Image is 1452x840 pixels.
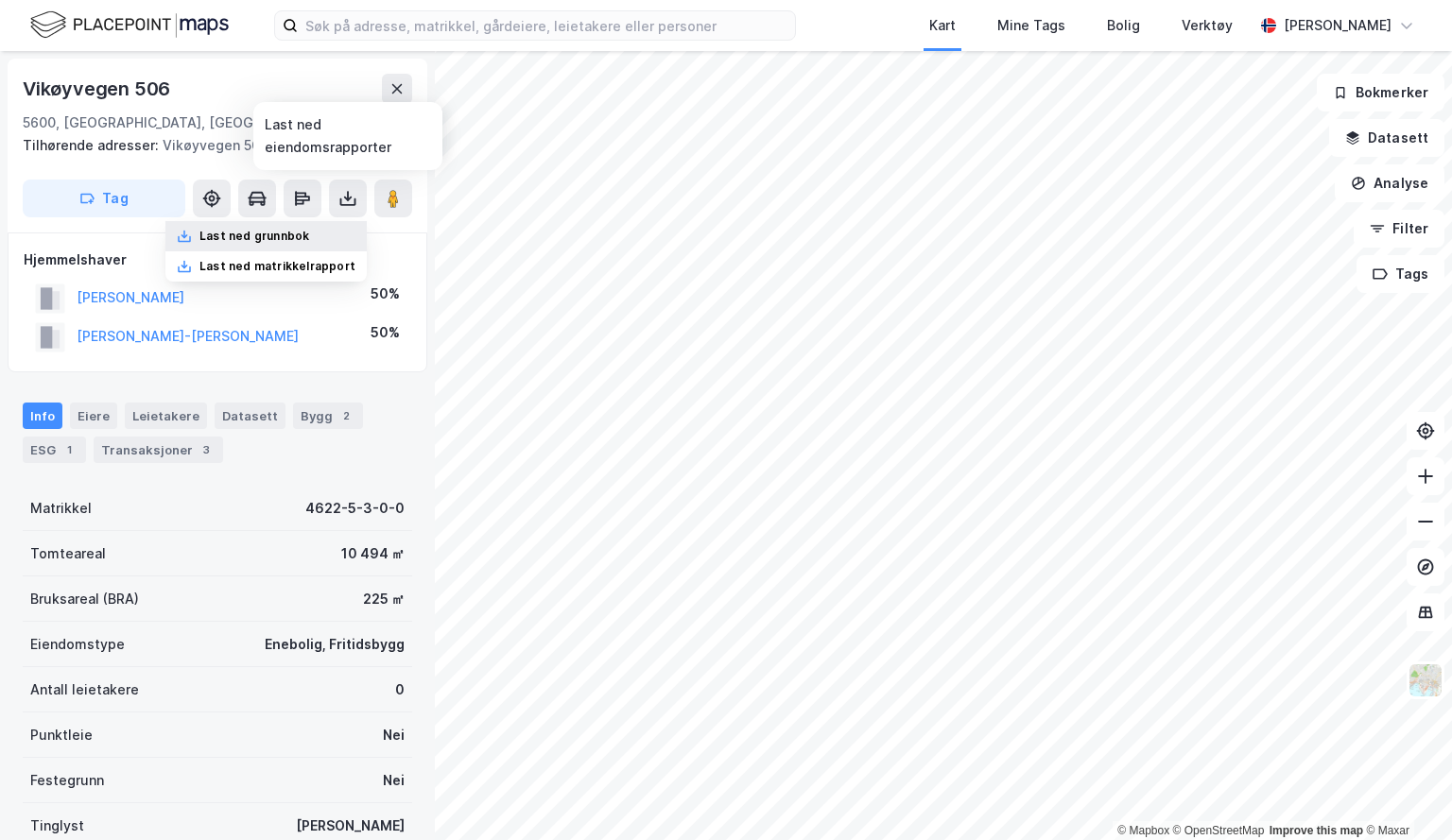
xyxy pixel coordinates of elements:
div: Leietakere [125,403,207,429]
button: Datasett [1329,119,1444,157]
div: 50% [371,321,400,344]
img: logo.f888ab2527a4732fd821a326f86c7f29.svg [30,9,229,42]
div: 10 494 ㎡ [341,542,405,565]
iframe: Chat Widget [1357,749,1452,840]
div: Nei [383,769,405,792]
div: Datasett [215,403,285,429]
button: Filter [1354,210,1444,248]
div: Punktleie [30,724,93,746]
div: Transaksjoner [94,437,223,463]
a: Mapbox [1117,824,1169,837]
div: Antall leietakere [30,678,139,701]
div: [PERSON_NAME] [1284,14,1391,37]
div: Eiere [70,403,117,429]
div: 0 [395,678,405,701]
div: Enebolig, Fritidsbygg [265,633,405,656]
div: Last ned grunnbok [199,229,309,244]
img: Z [1408,662,1443,698]
div: [PERSON_NAME] [296,814,405,837]
div: 2 [337,406,355,425]
div: Bygg [293,403,363,429]
div: Kart [929,14,956,37]
div: Mine Tags [997,14,1065,37]
a: Improve this map [1270,824,1363,837]
div: 1 [60,440,78,459]
div: Eiendomstype [30,633,125,656]
div: Tinglyst [30,814,84,837]
div: 5600, [GEOGRAPHIC_DATA], [GEOGRAPHIC_DATA] [23,111,347,134]
div: Vikøyvegen 506 [23,74,174,104]
div: Last ned matrikkelrapport [199,259,355,274]
div: 4622-5-3-0-0 [305,497,405,520]
div: Nei [383,724,405,746]
div: Festegrunn [30,769,104,792]
div: 225 ㎡ [363,588,405,610]
div: Kvam, 5/3 [348,111,412,134]
div: Hjemmelshaver [24,249,411,271]
div: Tomteareal [30,542,106,565]
button: Tags [1357,255,1444,293]
div: Info [23,403,62,429]
button: Analyse [1335,164,1444,202]
div: Vikøyvegen 508 [23,134,397,157]
div: 3 [197,440,216,459]
div: Verktøy [1182,14,1233,37]
a: OpenStreetMap [1173,824,1265,837]
div: Matrikkel [30,497,92,520]
input: Søk på adresse, matrikkel, gårdeiere, leietakere eller personer [298,11,795,40]
div: 50% [371,283,400,305]
button: Bokmerker [1317,74,1444,111]
button: Tag [23,180,185,217]
div: Bruksareal (BRA) [30,588,139,610]
div: ESG [23,437,86,463]
div: Kontrollprogram for chat [1357,749,1452,840]
div: Bolig [1107,14,1140,37]
span: Tilhørende adresser: [23,137,163,153]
